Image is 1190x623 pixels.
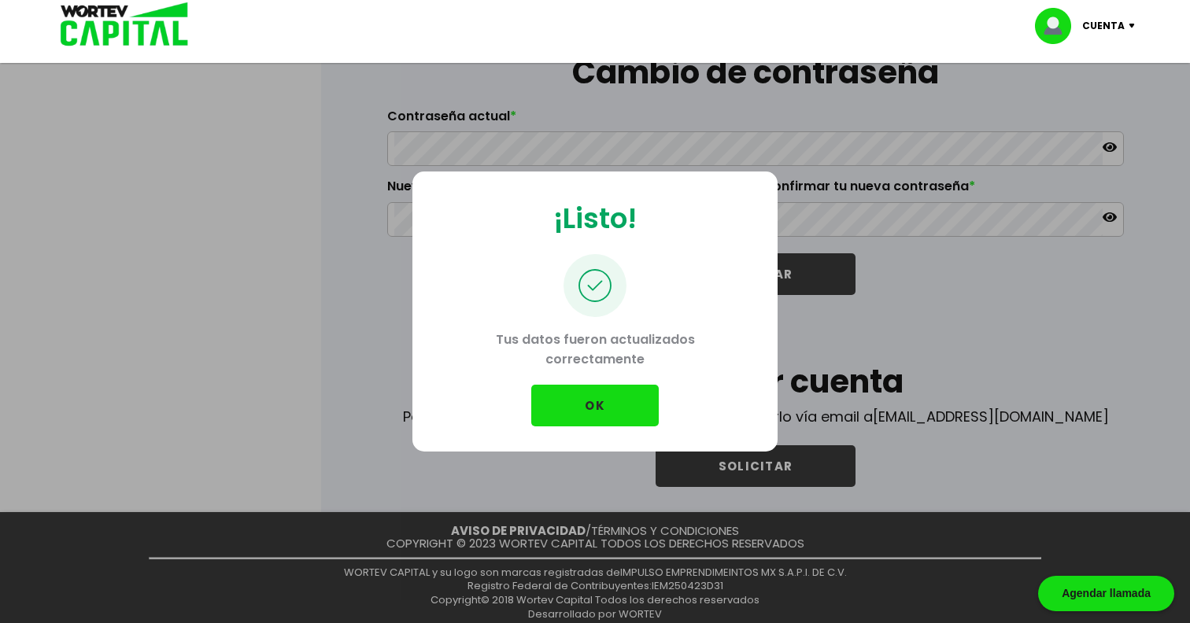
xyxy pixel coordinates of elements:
[564,254,626,317] img: palomita
[531,385,659,426] button: OK
[1125,24,1146,28] img: icon-down
[1082,14,1125,38] p: Cuenta
[1035,8,1082,44] img: profile-image
[1038,576,1174,611] div: Agendar llamada
[438,317,752,385] p: Tus datos fueron actualizados correctamente
[553,197,637,240] p: ¡Listo!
